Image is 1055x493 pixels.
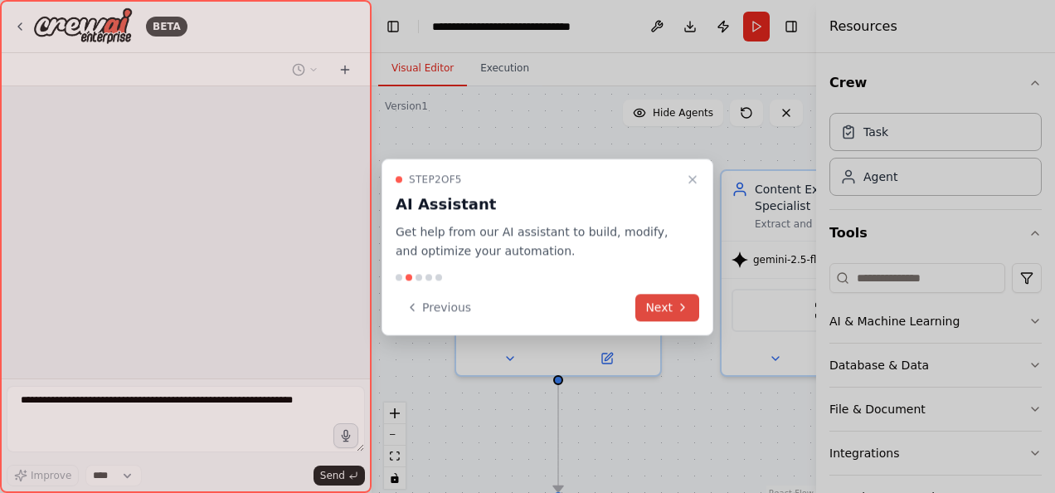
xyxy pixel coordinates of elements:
[396,294,481,321] button: Previous
[382,15,405,38] button: Hide left sidebar
[409,173,462,186] span: Step 2 of 5
[683,169,703,189] button: Close walkthrough
[396,222,679,261] p: Get help from our AI assistant to build, modify, and optimize your automation.
[396,193,679,216] h3: AI Assistant
[635,294,699,321] button: Next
